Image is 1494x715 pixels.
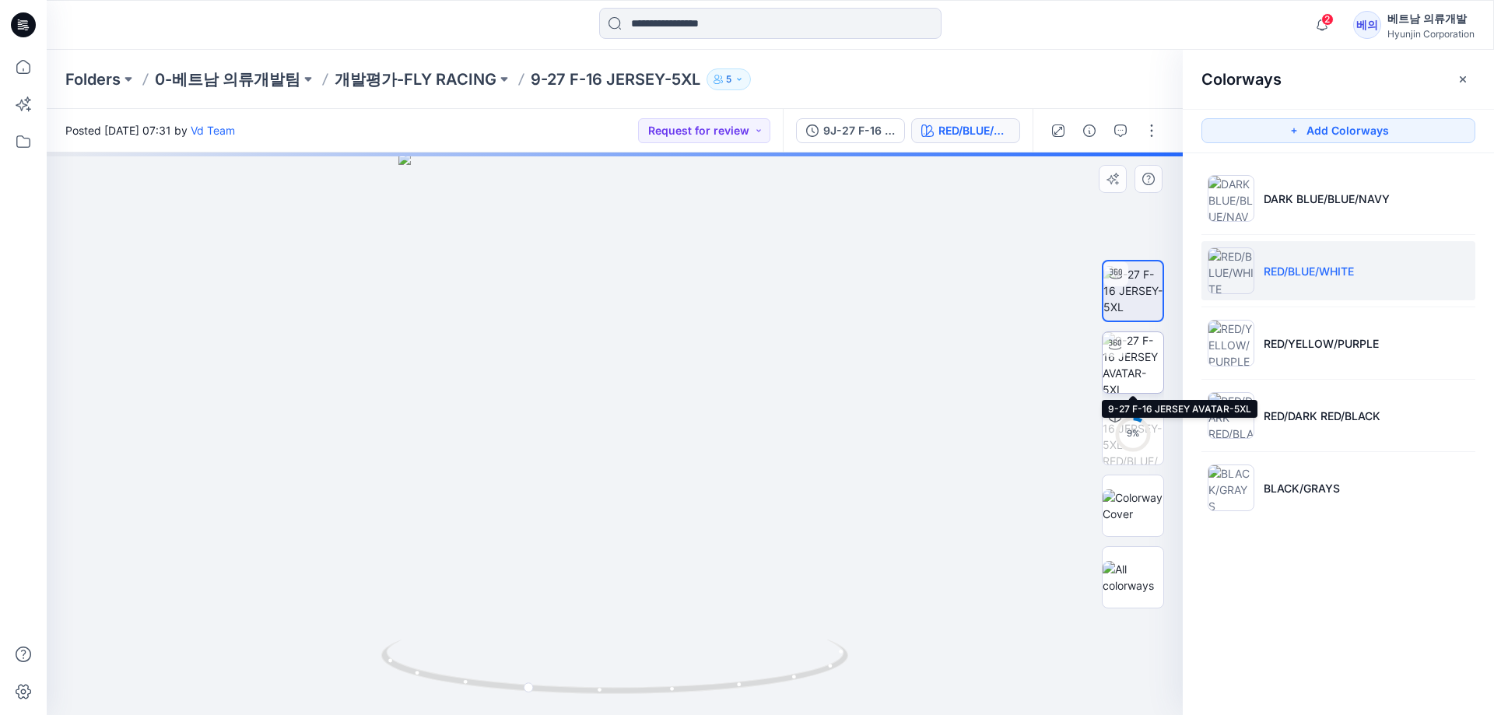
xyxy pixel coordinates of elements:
[1114,427,1152,440] div: 9 %
[1264,480,1340,496] p: BLACK/GRAYS
[796,118,905,143] button: 9J-27 F-16 JERSEY-5XL
[1201,118,1475,143] button: Add Colorways
[1387,28,1475,40] div: Hyunjin Corporation
[1208,247,1254,294] img: RED/BLUE/WHITE
[1103,404,1163,464] img: 9J-27 F-16 JERSEY-5XL RED/BLUE/WHITE
[1264,408,1380,424] p: RED/DARK RED/BLACK
[65,68,121,90] a: Folders
[911,118,1020,143] button: RED/BLUE/WHITE
[1264,263,1354,279] p: RED/BLUE/WHITE
[1208,320,1254,366] img: RED/YELLOW/PURPLE
[65,122,235,138] span: Posted [DATE] 07:31 by
[1264,335,1379,352] p: RED/YELLOW/PURPLE
[1208,464,1254,511] img: BLACK/GRAYS
[1387,9,1475,28] div: 베트남 의류개발
[1103,489,1163,522] img: Colorway Cover
[1208,392,1254,439] img: RED/DARK RED/BLACK
[823,122,895,139] div: 9J-27 F-16 JERSEY-5XL
[938,122,1010,139] div: RED/BLUE/WHITE
[1353,11,1381,39] div: 베의
[191,124,235,137] a: Vd Team
[531,68,700,90] p: 9-27 F-16 JERSEY-5XL
[1103,561,1163,594] img: All colorways
[1264,191,1390,207] p: DARK BLUE/BLUE/NAVY
[1201,70,1282,89] h2: Colorways
[707,68,751,90] button: 5
[1077,118,1102,143] button: Details
[1321,13,1334,26] span: 2
[155,68,300,90] a: 0-베트남 의류개발팀
[1103,266,1163,315] img: 9-27 F-16 JERSEY-5XL
[1208,175,1254,222] img: DARK BLUE/BLUE/NAVY
[1103,332,1163,393] img: 9-27 F-16 JERSEY AVATAR-5XL
[726,71,731,88] p: 5
[335,68,496,90] a: 개발평가-FLY RACING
